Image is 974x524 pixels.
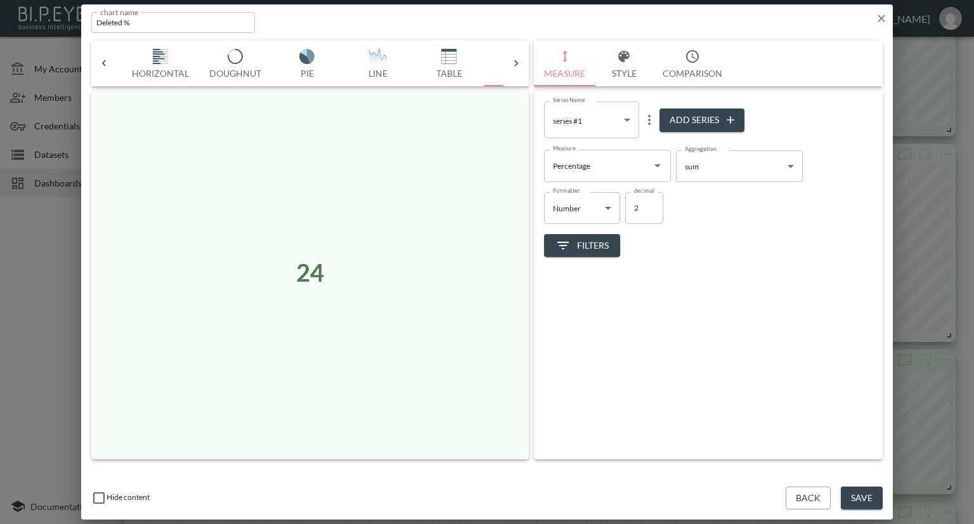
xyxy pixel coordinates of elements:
[135,49,186,64] img: svg+xml;base64,PHN2ZyB4bWxucz0iaHR0cDovL3d3dy53My5vcmcvMjAwMC9zdmciIHZpZXdCb3g9IjAgMCAxNzUuMDQgMT...
[484,41,555,86] button: Single
[595,41,653,86] button: Style
[649,157,666,174] button: Open
[282,49,332,64] img: svg+xml;base64,PHN2ZyB4bWxucz0iaHR0cDovL3d3dy53My5vcmcvMjAwMC9zdmciIHZpZXdCb3g9IjAgMCAxNzUuMDMgMT...
[424,49,474,64] img: svg+xml;base64,PHN2ZyB4bWxucz0iaHR0cDovL3d3dy53My5vcmcvMjAwMC9zdmciIHZpZXdCb3g9IjAgMCAxNzUgMTc1Ij...
[534,41,595,86] button: Measure
[634,187,654,195] label: decimal
[550,155,646,176] input: Measure
[199,41,271,86] button: Doughnut
[653,41,732,86] button: Comparison
[659,108,744,132] button: Add Series
[639,110,659,130] button: more
[100,6,139,17] label: chart name
[841,487,883,510] button: Save
[271,41,342,86] button: Pie
[91,12,255,33] input: chart name
[91,492,150,502] span: Enable this to display a 'Coming Soon' message when the chart is viewed in an embedded dashboard.
[786,487,831,510] button: Back
[413,41,484,86] button: Table
[210,49,261,64] img: svg+xml;base64,PHN2ZyB4bWxucz0iaHR0cDovL3d3dy53My5vcmcvMjAwMC9zdmciIHZpZXdCb3g9IjAgMCAxNzUuMDkgMT...
[553,116,582,126] span: series #1
[685,162,699,171] span: sum
[342,41,413,86] button: Line
[296,258,324,287] div: 24
[122,41,199,86] button: Horizontal
[555,238,609,254] span: Filters
[553,144,576,152] label: Measure
[553,204,581,213] span: Number
[553,96,585,104] label: Series Name
[495,49,545,64] img: svg+xml;base64,PHN2ZyB3aWR0aD0iMTAwJSIgaGVpZ2h0PSIxMDAlIiB2aWV3Qm94PSIwIDAgNTIgMzYiIHhtbG5zPSJodH...
[553,187,580,195] label: Formatter
[544,234,620,258] button: Filters
[353,49,403,64] img: QsdC10Ldf0L3QsNC30LLQuF83KTt9LmNscy0ye2ZpbGw6IzQ1NWE2NDt9PC9zdHlsZT48bGluZWFyR3JhZGllbnQgaWQ9ItCT...
[685,145,717,153] label: Aggregation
